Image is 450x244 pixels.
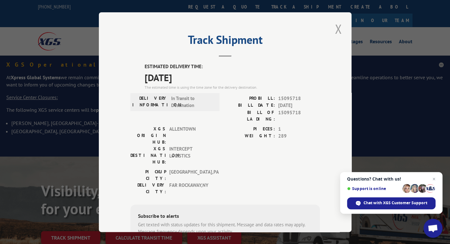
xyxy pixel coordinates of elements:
[130,35,320,47] h2: Track Shipment
[130,125,166,145] label: XGS ORIGIN HUB:
[333,20,344,38] button: Close modal
[347,176,435,182] span: Questions? Chat with us!
[169,182,212,195] span: FAR ROCKAWAY , NY
[363,200,427,206] span: Chat with XGS Customer Support
[278,95,320,102] span: 15095718
[145,63,320,70] label: ESTIMATED DELIVERY TIME:
[225,95,275,102] label: PROBILL:
[130,145,166,165] label: XGS DESTINATION HUB:
[145,70,320,84] span: [DATE]
[130,182,166,195] label: DELIVERY CITY:
[278,109,320,122] span: 15095718
[138,212,312,221] div: Subscribe to alerts
[278,102,320,109] span: [DATE]
[171,95,214,109] span: In Transit to Destination
[423,219,442,238] a: Open chat
[130,168,166,182] label: PICKUP CITY:
[145,84,320,90] div: The estimated time is using the time zone for the delivery destination.
[169,168,212,182] span: [GEOGRAPHIC_DATA] , PA
[225,125,275,133] label: PIECES:
[278,133,320,140] span: 289
[169,125,212,145] span: ALLENTOWN
[169,145,212,165] span: INTERCEPT LOGISTICS
[138,221,312,235] div: Get texted with status updates for this shipment. Message and data rates may apply. Message frequ...
[225,109,275,122] label: BILL OF LADING:
[225,133,275,140] label: WEIGHT:
[132,95,168,109] label: DELIVERY INFORMATION:
[278,125,320,133] span: 1
[225,102,275,109] label: BILL DATE:
[347,186,400,191] span: Support is online
[347,197,435,209] span: Chat with XGS Customer Support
